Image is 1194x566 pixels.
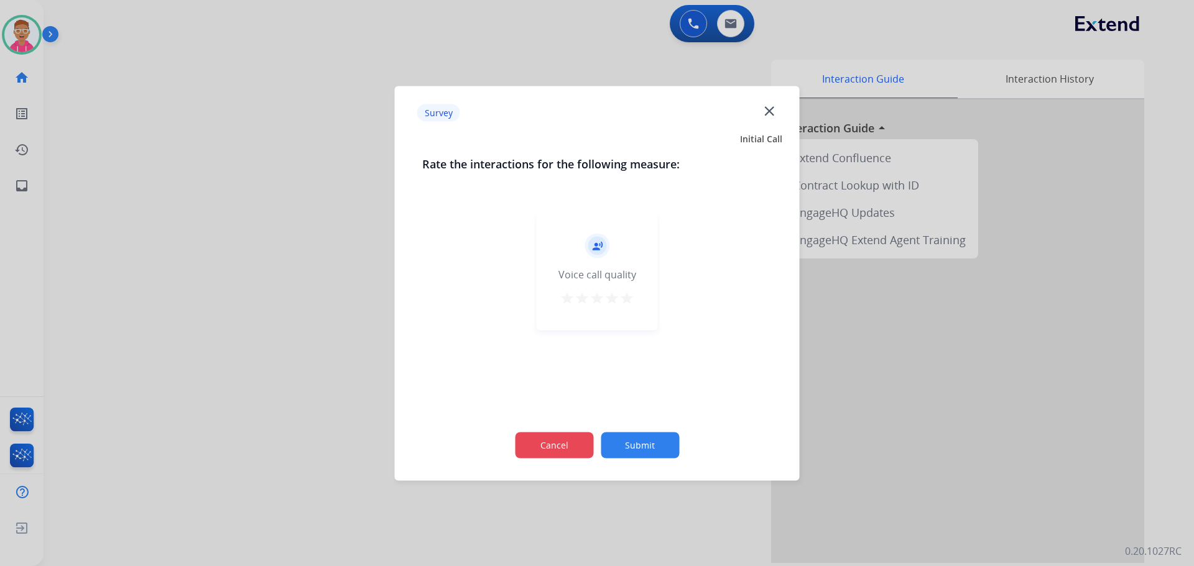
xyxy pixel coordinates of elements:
div: Voice call quality [558,267,636,281]
mat-icon: star [590,290,604,305]
mat-icon: close [761,103,777,119]
p: Survey [417,104,460,122]
mat-icon: star [604,290,619,305]
mat-icon: record_voice_over [591,240,603,251]
mat-icon: star [575,290,590,305]
button: Submit [601,432,679,458]
span: Initial Call [740,132,782,145]
button: Cancel [515,432,593,458]
p: 0.20.1027RC [1125,544,1182,559]
h3: Rate the interactions for the following measure: [422,155,772,172]
mat-icon: star [619,290,634,305]
mat-icon: star [560,290,575,305]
